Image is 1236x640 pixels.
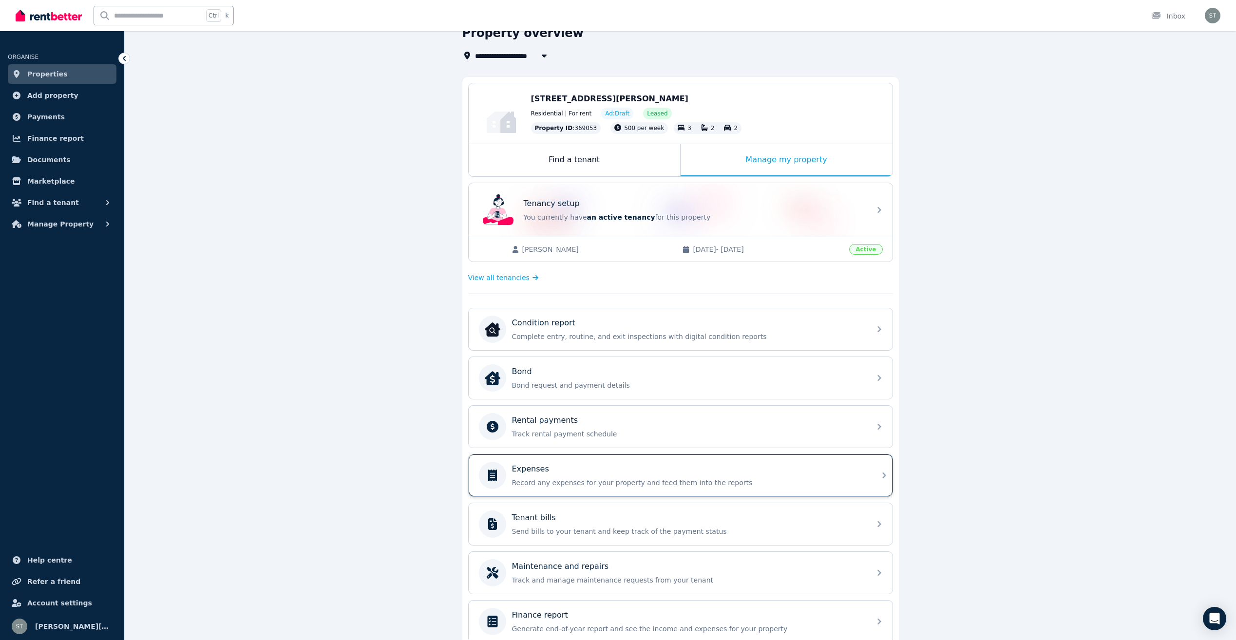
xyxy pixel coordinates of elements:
[8,593,116,613] a: Account settings
[27,68,68,80] span: Properties
[1205,8,1220,23] img: stefanus.taljaard@gmail.com
[469,144,680,176] div: Find a tenant
[512,624,865,634] p: Generate end-of-year report and see the income and expenses for your property
[8,64,116,84] a: Properties
[469,406,893,448] a: Rental paymentsTrack rental payment schedule
[8,171,116,191] a: Marketplace
[512,609,568,621] p: Finance report
[8,550,116,570] a: Help centre
[512,478,865,488] p: Record any expenses for your property and feed them into the reports
[605,110,629,117] span: Ad: Draft
[468,273,530,282] span: View all tenancies
[225,12,228,19] span: k
[27,597,92,609] span: Account settings
[512,527,865,536] p: Send bills to your tenant and keep track of the payment status
[469,357,893,399] a: BondBondBond request and payment details
[8,107,116,127] a: Payments
[27,154,71,166] span: Documents
[12,619,27,634] img: stefanus.taljaard@gmail.com
[8,54,38,60] span: ORGANISE
[587,213,655,221] span: an active tenancy
[27,576,80,587] span: Refer a friend
[512,575,865,585] p: Track and manage maintenance requests from your tenant
[483,194,514,226] img: Tenancy setup
[8,86,116,105] a: Add property
[647,110,667,117] span: Leased
[524,198,580,209] p: Tenancy setup
[469,308,893,350] a: Condition reportCondition reportComplete entry, routine, and exit inspections with digital condit...
[8,150,116,169] a: Documents
[485,321,500,337] img: Condition report
[469,552,893,594] a: Maintenance and repairsTrack and manage maintenance requests from your tenant
[681,144,893,176] div: Manage my property
[512,561,609,572] p: Maintenance and repairs
[512,380,865,390] p: Bond request and payment details
[512,429,865,439] p: Track rental payment schedule
[27,111,65,123] span: Payments
[8,572,116,591] a: Refer a friend
[512,463,549,475] p: Expenses
[27,90,78,101] span: Add property
[524,212,865,222] p: You currently have for this property
[8,214,116,234] button: Manage Property
[27,554,72,566] span: Help centre
[1151,11,1185,21] div: Inbox
[512,366,532,377] p: Bond
[27,197,79,208] span: Find a tenant
[624,125,664,132] span: 500 per week
[485,370,500,386] img: Bond
[469,503,893,545] a: Tenant billsSend bills to your tenant and keep track of the payment status
[531,110,592,117] span: Residential | For rent
[711,125,715,132] span: 2
[512,332,865,341] p: Complete entry, routine, and exit inspections with digital condition reports
[849,244,882,255] span: Active
[693,245,843,254] span: [DATE] - [DATE]
[734,125,738,132] span: 2
[512,512,556,524] p: Tenant bills
[687,125,691,132] span: 3
[535,124,573,132] span: Property ID
[8,129,116,148] a: Finance report
[1203,607,1226,630] div: Open Intercom Messenger
[531,122,601,134] div: : 369053
[512,414,578,426] p: Rental payments
[468,273,539,282] a: View all tenancies
[531,94,688,103] span: [STREET_ADDRESS][PERSON_NAME]
[206,9,221,22] span: Ctrl
[469,454,893,496] a: ExpensesRecord any expenses for your property and feed them into the reports
[35,621,113,632] span: [PERSON_NAME][EMAIL_ADDRESS][DOMAIN_NAME]
[27,218,94,230] span: Manage Property
[8,193,116,212] button: Find a tenant
[462,25,584,41] h1: Property overview
[512,317,575,329] p: Condition report
[27,132,84,144] span: Finance report
[27,175,75,187] span: Marketplace
[16,8,82,23] img: RentBetter
[522,245,673,254] span: [PERSON_NAME]
[469,183,893,237] a: Tenancy setupTenancy setupYou currently havean active tenancyfor this property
